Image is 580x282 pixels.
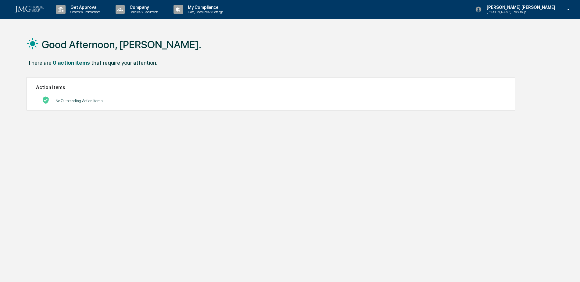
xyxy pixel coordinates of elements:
[66,10,103,14] p: Content & Transactions
[66,5,103,10] p: Get Approval
[183,5,226,10] p: My Compliance
[125,5,161,10] p: Company
[125,10,161,14] p: Policies & Documents
[91,60,157,66] div: that require your attention.
[42,38,201,51] h1: Good Afternoon, [PERSON_NAME].
[183,10,226,14] p: Data, Deadlines & Settings
[55,99,102,103] p: No Outstanding Action Items
[53,60,90,66] div: 0 action items
[560,262,577,278] iframe: Open customer support
[36,85,506,90] h2: Action Items
[482,10,542,14] p: [PERSON_NAME] Test Group
[28,60,52,66] div: There are
[15,6,44,13] img: logo
[482,5,558,10] p: [PERSON_NAME] [PERSON_NAME]
[42,96,49,104] img: No Actions logo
